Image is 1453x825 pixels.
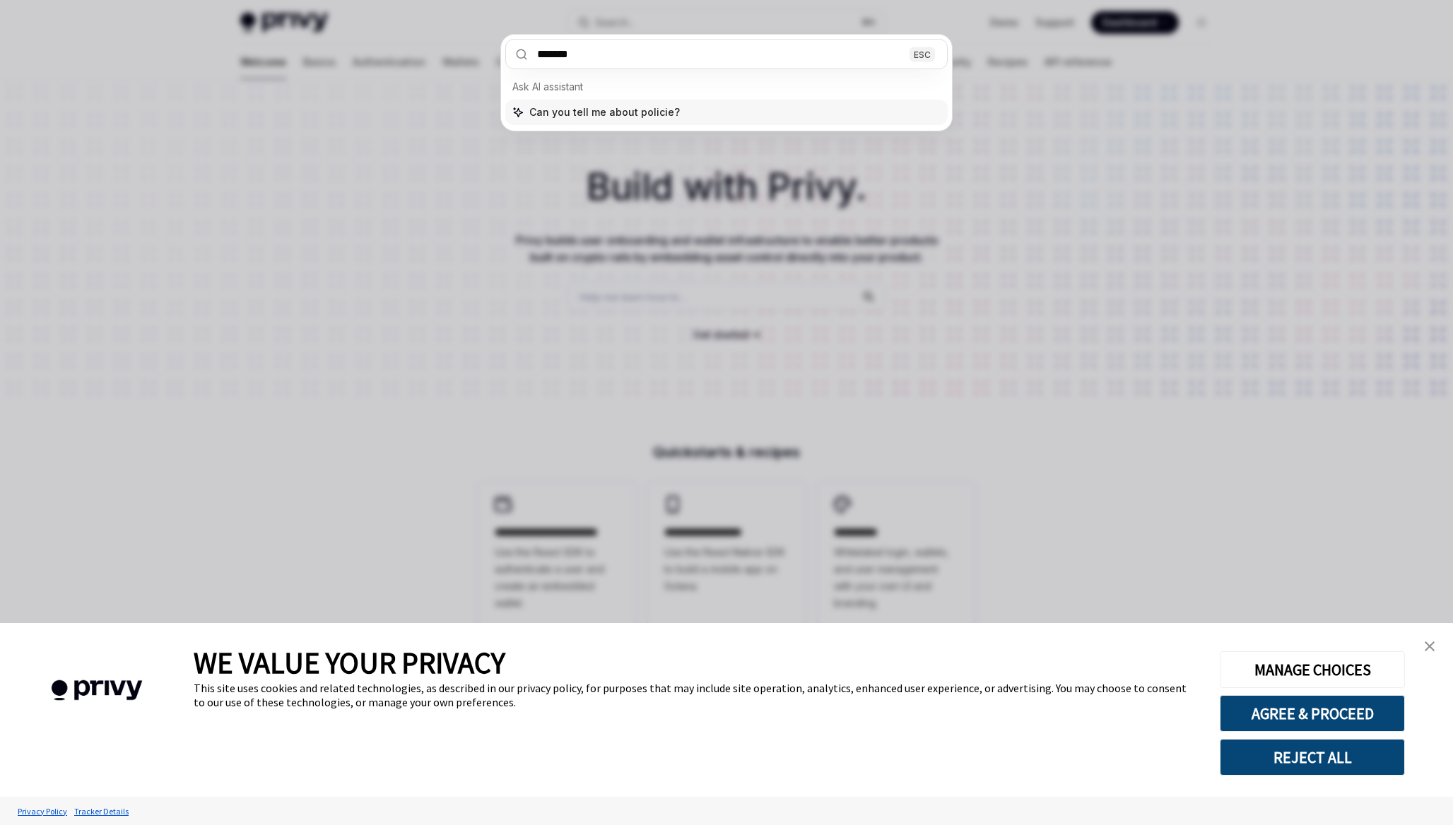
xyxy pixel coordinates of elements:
span: Can you tell me about policie? [529,105,680,119]
a: Tracker Details [71,799,132,824]
span: WE VALUE YOUR PRIVACY [194,644,505,681]
img: company logo [21,660,172,721]
button: REJECT ALL [1220,739,1405,776]
a: close banner [1416,632,1444,660]
img: close banner [1425,641,1435,651]
button: MANAGE CHOICES [1220,651,1405,688]
div: Ask AI assistant [505,74,948,100]
button: AGREE & PROCEED [1220,695,1405,732]
a: Privacy Policy [14,799,71,824]
div: ESC [910,47,935,61]
div: This site uses cookies and related technologies, as described in our privacy policy, for purposes... [194,681,1199,709]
